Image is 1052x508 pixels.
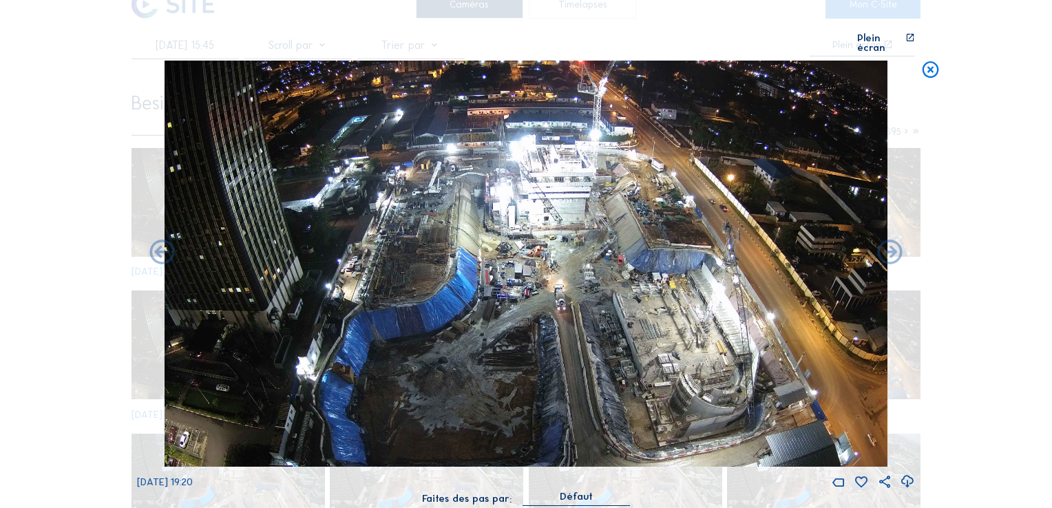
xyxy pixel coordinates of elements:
[147,238,177,268] i: Forward
[875,238,905,268] i: Back
[422,494,512,503] div: Faites des pas par:
[137,476,193,488] span: [DATE] 19:20
[857,33,903,53] div: Plein écran
[560,490,593,502] div: Défaut
[165,61,887,467] img: Image
[523,490,630,505] div: Défaut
